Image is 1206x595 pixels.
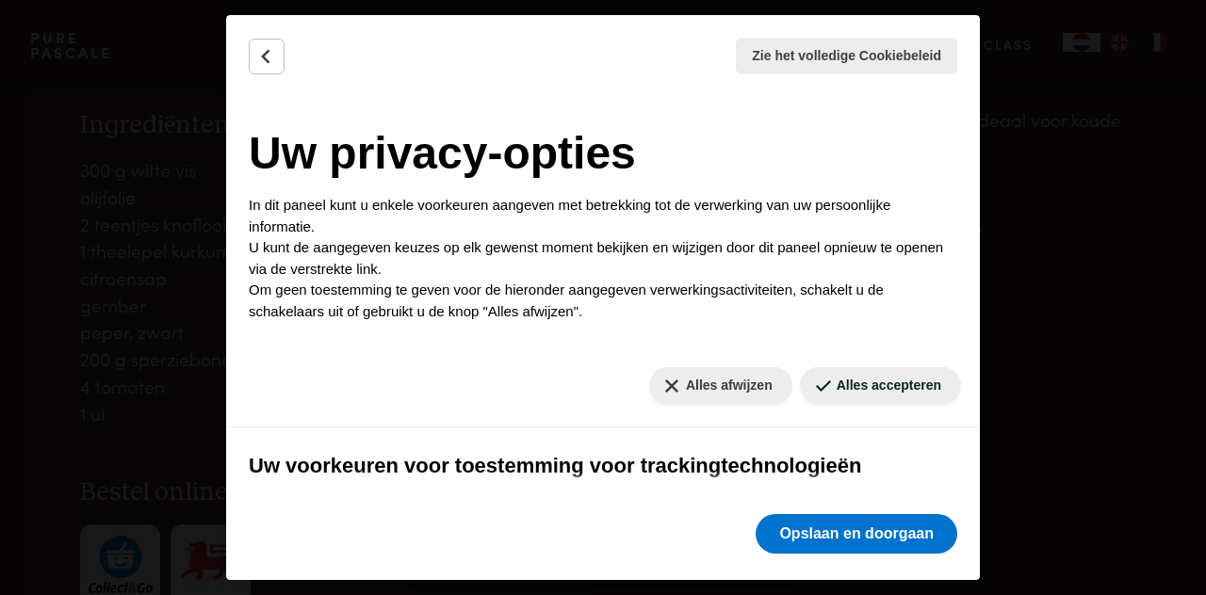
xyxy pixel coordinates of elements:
button: Alles accepteren [800,367,961,404]
button: Zie het volledige Cookiebeleid [736,38,957,74]
button: Opslaan en doorgaan [756,514,957,554]
h2: Uw privacy-opties [249,120,957,187]
button: Terug [249,39,285,74]
button: Alles afwijzen [649,367,792,404]
p: In dit paneel kunt u enkele voorkeuren aangeven met betrekking tot de verwerking van uw persoonli... [249,195,957,322]
span: Zie het volledige Cookiebeleid [752,46,941,66]
h3: Uw voorkeuren voor toestemming voor trackingtechnologieën [249,450,957,481]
